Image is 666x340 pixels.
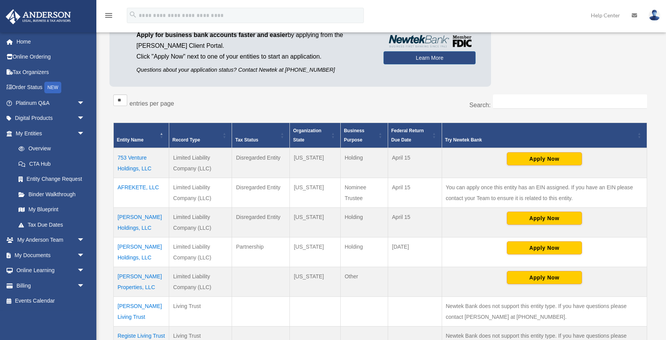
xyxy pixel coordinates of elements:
[290,148,341,178] td: [US_STATE]
[169,208,232,237] td: Limited Liability Company (LLC)
[290,267,341,297] td: [US_STATE]
[117,137,143,143] span: Entity Name
[391,128,424,143] span: Federal Return Due Date
[232,237,290,267] td: Partnership
[114,123,169,148] th: Entity Name: Activate to invert sorting
[104,11,113,20] i: menu
[388,237,442,267] td: [DATE]
[11,172,92,187] a: Entity Change Request
[507,271,582,284] button: Apply Now
[114,237,169,267] td: [PERSON_NAME] Holdings, LLC
[169,267,232,297] td: Limited Liability Company (LLC)
[5,293,96,309] a: Events Calendar
[114,148,169,178] td: 753 Venture Holdings, LLC
[77,278,92,294] span: arrow_drop_down
[11,156,92,172] a: CTA Hub
[5,34,96,49] a: Home
[341,123,388,148] th: Business Purpose: Activate to sort
[136,30,372,51] p: by applying from the [PERSON_NAME] Client Portal.
[649,10,660,21] img: User Pic
[290,123,341,148] th: Organization State: Activate to sort
[77,126,92,141] span: arrow_drop_down
[129,100,174,107] label: entries per page
[341,237,388,267] td: Holding
[341,148,388,178] td: Holding
[5,126,92,141] a: My Entitiesarrow_drop_down
[11,202,92,217] a: My Blueprint
[445,135,636,145] div: Try Newtek Bank
[77,232,92,248] span: arrow_drop_down
[507,241,582,254] button: Apply Now
[5,80,96,96] a: Order StatusNEW
[442,178,647,208] td: You can apply once this entity has an EIN assigned. If you have an EIN please contact your Team t...
[232,148,290,178] td: Disregarded Entity
[44,82,61,93] div: NEW
[442,123,647,148] th: Try Newtek Bank : Activate to sort
[507,212,582,225] button: Apply Now
[11,217,92,232] a: Tax Due Dates
[290,178,341,208] td: [US_STATE]
[293,128,321,143] span: Organization State
[136,65,372,75] p: Questions about your application status? Contact Newtek at [PHONE_NUMBER]
[5,111,96,126] a: Digital Productsarrow_drop_down
[344,128,364,143] span: Business Purpose
[11,187,92,202] a: Binder Walkthrough
[442,297,647,327] td: Newtek Bank does not support this entity type. If you have questions please contact [PERSON_NAME]...
[114,267,169,297] td: [PERSON_NAME] Properties, LLC
[3,9,73,24] img: Anderson Advisors Platinum Portal
[341,267,388,297] td: Other
[169,237,232,267] td: Limited Liability Company (LLC)
[341,178,388,208] td: Nominee Trustee
[232,178,290,208] td: Disregarded Entity
[77,247,92,263] span: arrow_drop_down
[129,10,137,19] i: search
[5,95,96,111] a: Platinum Q&Aarrow_drop_down
[5,247,96,263] a: My Documentsarrow_drop_down
[169,178,232,208] td: Limited Liability Company (LLC)
[388,208,442,237] td: April 15
[290,208,341,237] td: [US_STATE]
[114,297,169,327] td: [PERSON_NAME] Living Trust
[383,51,476,64] a: Learn More
[507,152,582,165] button: Apply Now
[232,208,290,237] td: Disregarded Entity
[5,263,96,278] a: Online Learningarrow_drop_down
[5,64,96,80] a: Tax Organizers
[469,102,491,108] label: Search:
[5,278,96,293] a: Billingarrow_drop_down
[77,263,92,279] span: arrow_drop_down
[235,137,258,143] span: Tax Status
[388,123,442,148] th: Federal Return Due Date: Activate to sort
[232,123,290,148] th: Tax Status: Activate to sort
[388,148,442,178] td: April 15
[290,237,341,267] td: [US_STATE]
[388,178,442,208] td: April 15
[77,95,92,111] span: arrow_drop_down
[77,111,92,126] span: arrow_drop_down
[169,297,232,327] td: Living Trust
[5,232,96,248] a: My Anderson Teamarrow_drop_down
[172,137,200,143] span: Record Type
[169,148,232,178] td: Limited Liability Company (LLC)
[387,35,472,47] img: NewtekBankLogoSM.png
[104,13,113,20] a: menu
[114,208,169,237] td: [PERSON_NAME] Holdings, LLC
[169,123,232,148] th: Record Type: Activate to sort
[11,141,89,157] a: Overview
[114,178,169,208] td: AFREKETE, LLC
[341,208,388,237] td: Holding
[136,32,288,38] span: Apply for business bank accounts faster and easier
[136,51,372,62] p: Click "Apply Now" next to one of your entities to start an application.
[5,49,96,65] a: Online Ordering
